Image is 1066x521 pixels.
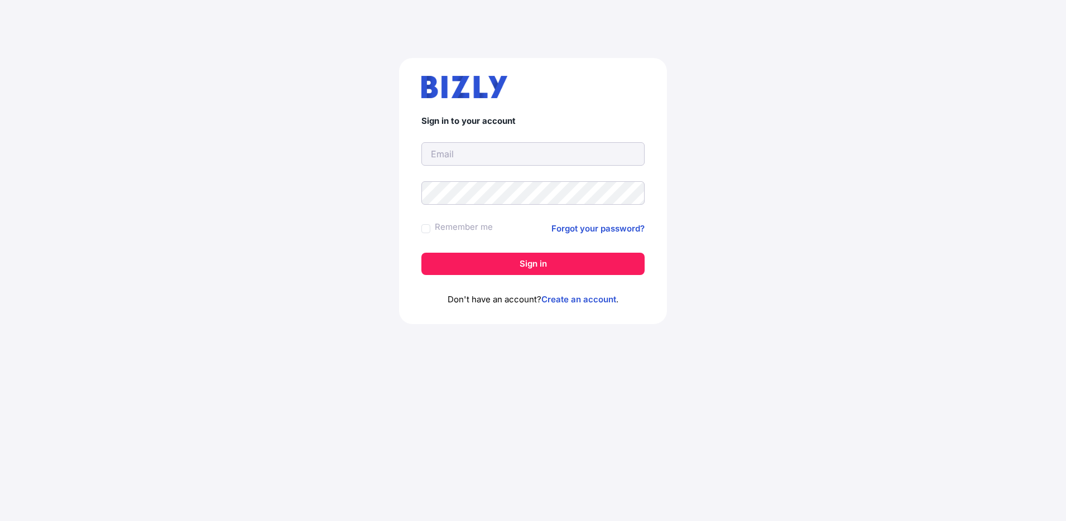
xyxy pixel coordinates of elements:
button: Sign in [421,253,645,275]
h4: Sign in to your account [421,116,645,127]
input: Email [421,142,645,166]
p: Don't have an account? . [421,293,645,306]
a: Forgot your password? [551,222,645,235]
label: Remember me [435,220,493,234]
img: bizly_logo.svg [421,76,507,98]
a: Create an account [541,294,616,305]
